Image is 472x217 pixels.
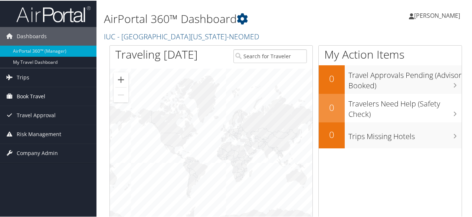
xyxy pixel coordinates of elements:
[348,127,462,141] h3: Trips Missing Hotels
[319,101,345,113] h2: 0
[16,5,91,22] img: airportal-logo.png
[17,124,61,143] span: Risk Management
[233,49,307,62] input: Search for Traveler
[319,46,462,62] h1: My Action Items
[319,72,345,84] h2: 0
[17,26,47,45] span: Dashboards
[319,128,345,140] h2: 0
[17,68,29,86] span: Trips
[348,66,462,90] h3: Travel Approvals Pending (Advisor Booked)
[319,93,462,122] a: 0Travelers Need Help (Safety Check)
[319,65,462,93] a: 0Travel Approvals Pending (Advisor Booked)
[409,4,468,26] a: [PERSON_NAME]
[104,10,346,26] h1: AirPortal 360™ Dashboard
[17,105,56,124] span: Travel Approval
[114,87,128,102] button: Zoom out
[414,11,460,19] span: [PERSON_NAME]
[17,143,58,162] span: Company Admin
[319,122,462,148] a: 0Trips Missing Hotels
[348,94,462,119] h3: Travelers Need Help (Safety Check)
[104,31,261,41] a: IUC - [GEOGRAPHIC_DATA][US_STATE]-NEOMED
[114,72,128,86] button: Zoom in
[17,86,45,105] span: Book Travel
[115,46,198,62] h1: Traveling [DATE]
